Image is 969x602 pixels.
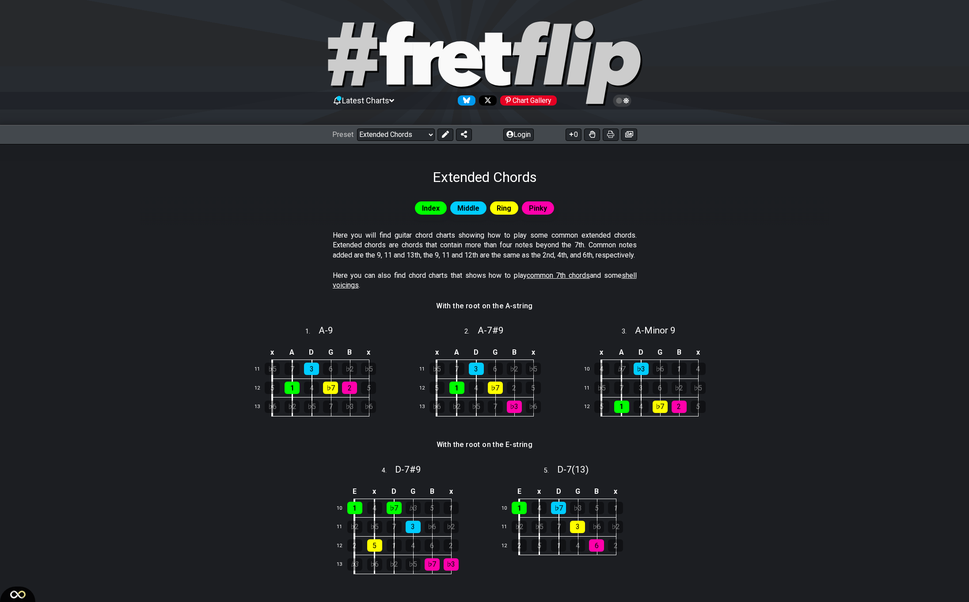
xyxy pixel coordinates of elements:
[505,345,524,360] td: B
[691,382,706,394] div: ♭5
[566,129,581,141] button: 0
[570,521,585,533] div: 3
[507,363,522,375] div: ♭2
[691,401,706,413] div: 5
[475,95,497,106] a: Follow #fretflip at X
[429,382,445,394] div: 5
[304,401,319,413] div: ♭5
[304,363,319,375] div: 3
[347,521,362,533] div: ♭2
[634,363,649,375] div: ♭3
[603,129,619,141] button: Print
[653,382,668,394] div: 6
[512,521,527,533] div: ♭2
[526,382,541,394] div: 5
[503,129,534,141] button: Login
[614,363,629,375] div: ♭7
[342,363,357,375] div: ♭2
[469,382,484,394] div: 4
[403,484,422,499] td: G
[527,271,590,280] span: common 7th chords
[323,401,338,413] div: 7
[614,382,629,394] div: 7
[634,382,649,394] div: 3
[347,558,362,571] div: ♭3
[395,464,421,475] span: D - 7#9
[498,518,519,537] td: 11
[304,382,319,394] div: 4
[488,363,503,375] div: 6
[584,129,600,141] button: Toggle Dexterity for all fretkits
[302,345,321,360] td: D
[509,484,529,499] td: E
[361,363,376,375] div: ♭5
[342,382,357,394] div: 2
[507,382,522,394] div: 2
[251,360,272,379] td: 11
[551,502,566,514] div: ♭7
[387,558,402,571] div: ♭2
[251,398,272,416] td: 13
[365,484,384,499] td: x
[691,363,706,375] div: 4
[422,202,440,215] span: Index
[387,502,402,514] div: ♭7
[333,518,354,537] td: 11
[367,502,382,514] div: 4
[437,129,453,141] button: Edit Preset
[387,539,402,552] div: 1
[621,129,637,141] button: Create image
[437,440,533,450] h4: With the root on the E-string
[425,502,440,514] div: 5
[592,345,612,360] td: x
[498,499,519,518] td: 10
[333,499,354,518] td: 10
[587,484,606,499] td: B
[415,360,437,379] td: 11
[415,379,437,398] td: 12
[622,327,635,337] span: 3 .
[614,401,629,413] div: 1
[478,325,504,336] span: A - 7#9
[467,345,486,360] td: D
[406,521,421,533] div: 3
[422,484,441,499] td: B
[512,539,527,552] div: 2
[262,345,282,360] td: x
[340,345,359,360] td: B
[333,555,354,574] td: 13
[570,502,585,514] div: ♭3
[549,484,568,499] td: D
[323,363,338,375] div: 6
[617,97,627,105] span: Toggle light / dark theme
[669,345,688,360] td: B
[449,382,464,394] div: 1
[444,558,459,571] div: ♭3
[653,401,668,413] div: ♭7
[532,521,547,533] div: ♭5
[589,502,604,514] div: 5
[333,536,354,555] td: 12
[497,202,511,215] span: Ring
[447,345,467,360] td: A
[608,521,623,533] div: ♭2
[444,521,459,533] div: ♭2
[672,401,687,413] div: 2
[488,382,503,394] div: ♭7
[594,382,609,394] div: ♭5
[357,129,435,141] select: Preset
[497,95,557,106] a: #fretflip at Pinterest
[568,484,587,499] td: G
[361,401,376,413] div: ♭6
[526,363,541,375] div: ♭5
[305,327,319,337] span: 1 .
[345,484,365,499] td: E
[285,382,300,394] div: 1
[321,345,340,360] td: G
[589,521,604,533] div: ♭6
[532,539,547,552] div: 5
[359,345,378,360] td: x
[589,539,604,552] div: 6
[608,502,623,514] div: 1
[580,360,601,379] td: 10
